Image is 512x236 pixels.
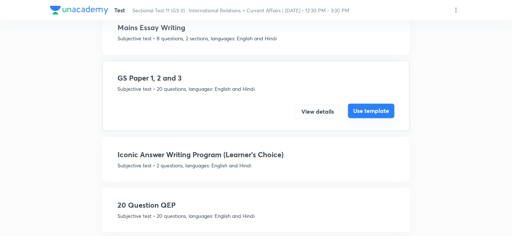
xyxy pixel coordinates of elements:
h4: Mains Essay Writing [117,23,395,33]
p: Subjective test • 20 questions, languages: English and Hindi [117,85,395,93]
img: Company Logo [50,6,108,15]
span: Sectional Test 11 (GS II) : International Relations + Current Affairs | [DATE] • 12:30 PM - 3:30 PM [132,7,349,14]
h4: 20 Question QEP [117,200,395,211]
h4: Iconic Answer Writing Program (Learner's Choice) [117,150,395,160]
p: Subjective test • 8 questions, 2 sections, languages: English and Hindi [117,35,395,42]
button: Use template [348,104,395,118]
h4: GS Paper 1, 2 and 3 [117,73,395,84]
p: Subjective test • 2 questions, languages: English and Hindi [117,162,395,170]
button: View details [294,105,341,119]
span: Test [114,6,125,14]
p: Subjective test • 20 questions, languages: English and Hindi [117,212,395,220]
